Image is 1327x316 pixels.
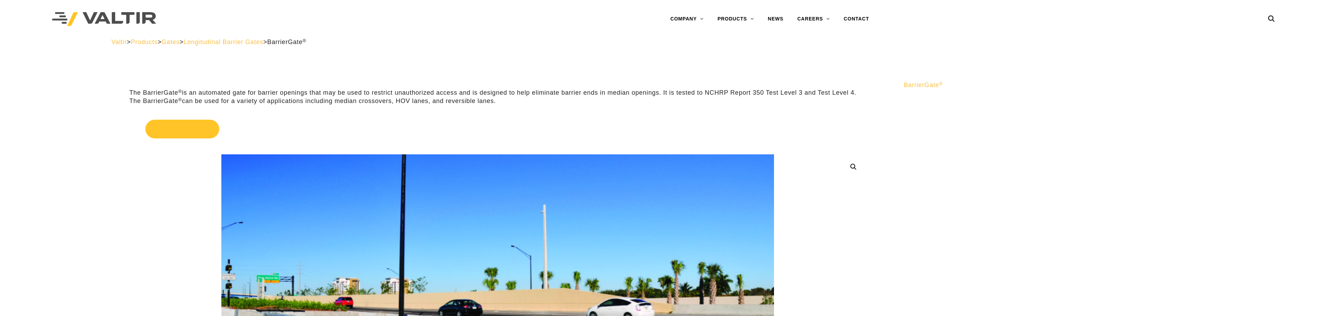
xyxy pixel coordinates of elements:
a: CONTACT [837,12,876,26]
sup: ® [178,89,182,94]
a: Longitudinal Barrier Gates [184,39,263,45]
a: Gates [162,39,180,45]
sup: ® [178,97,182,102]
h1: BarrierGate [129,69,866,84]
a: COMPANY [663,12,711,26]
a: PRODUCTS [711,12,761,26]
img: Valtir [52,12,156,26]
a: Get Quote [129,111,866,147]
sup: ® [939,81,943,86]
sup: ® [226,68,233,79]
h2: Recently Viewed Products [904,69,1211,74]
p: The BarrierGate is an automated gate for barrier openings that may be used to restrict unauthoriz... [129,89,866,105]
span: BarrierGate [904,82,943,88]
a: NEWS [761,12,790,26]
a: BarrierGate® [904,81,1211,89]
div: > > > > [111,38,1216,46]
sup: ® [303,38,306,43]
span: Get Quote [145,120,219,138]
a: Products [131,39,158,45]
span: BarrierGate [267,39,306,45]
a: CAREERS [790,12,837,26]
a: Valtir [111,39,127,45]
